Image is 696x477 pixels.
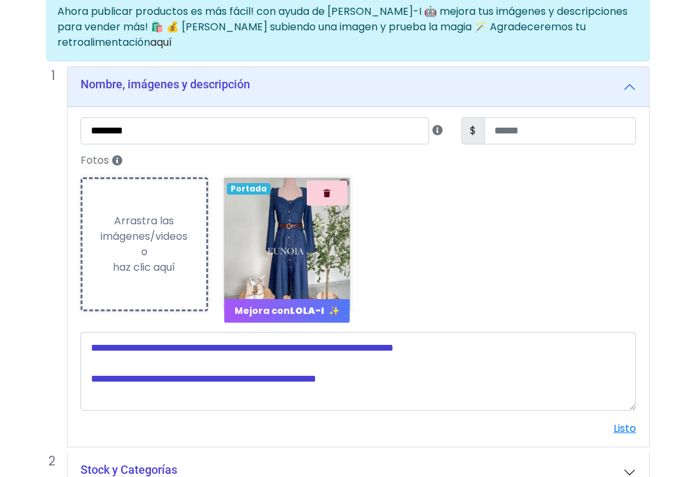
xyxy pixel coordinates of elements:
[68,67,649,107] button: Nombre, imágenes y descripción
[57,4,628,50] span: Ahora publicar productos es más fácil! con ayuda de [PERSON_NAME]-I 🤖 mejora tus imágenes y descr...
[224,298,350,323] button: Mejora conLOLA-I ✨
[82,213,206,275] div: Arrastra las imágenes/videos o haz clic aquí
[81,463,177,477] h5: Stock y Categorías
[150,35,172,50] a: aquí
[461,117,485,144] span: $
[614,421,636,436] a: Listo
[81,77,250,92] h5: Nombre, imágenes y descripción
[307,180,347,206] button: Quitar
[73,150,644,172] label: Fotos
[290,304,324,316] strong: LOLA-I
[329,304,340,318] span: ✨
[224,178,351,311] img: 9k=
[227,183,271,195] span: Portada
